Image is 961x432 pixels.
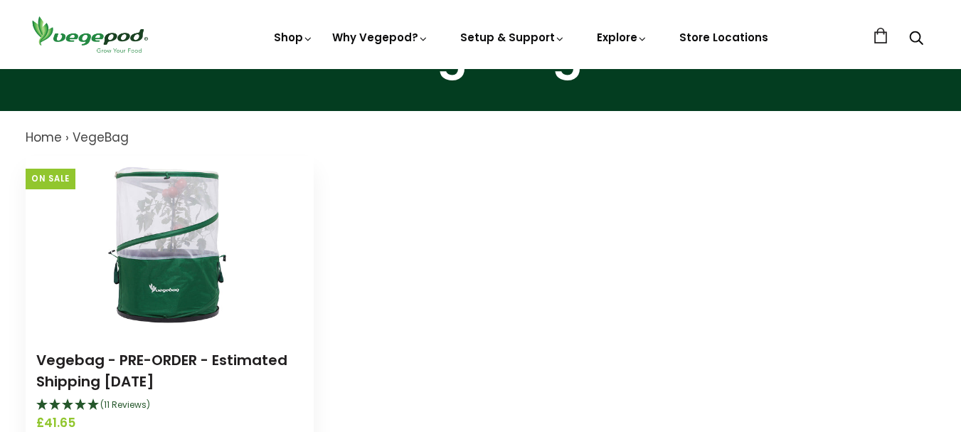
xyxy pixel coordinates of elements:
[274,30,314,45] a: Shop
[332,30,429,45] a: Why Vegepod?
[26,14,154,55] img: Vegepod
[100,399,150,411] span: 4.91 Stars - 11 Reviews
[26,129,62,146] a: Home
[80,156,258,334] img: Vegebag - PRE-ORDER - Estimated Shipping September 15th
[26,129,936,147] nav: breadcrumbs
[65,129,69,146] span: ›
[460,30,566,45] a: Setup & Support
[73,129,129,146] a: VegeBag
[597,30,648,45] a: Explore
[18,31,943,75] h1: VegeBag
[909,32,923,47] a: Search
[36,350,287,391] a: Vegebag - PRE-ORDER - Estimated Shipping [DATE]
[679,30,768,45] a: Store Locations
[36,396,303,415] div: 4.91 Stars - 11 Reviews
